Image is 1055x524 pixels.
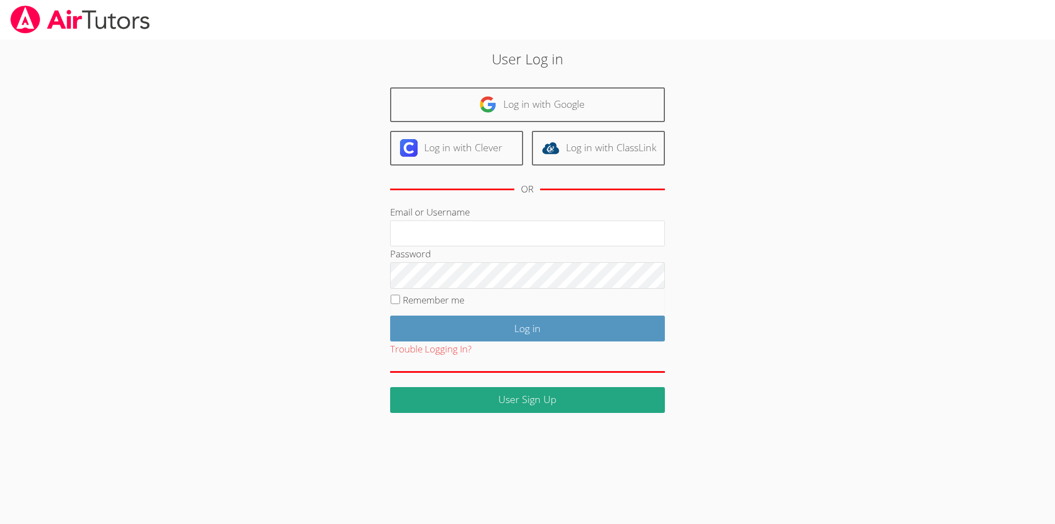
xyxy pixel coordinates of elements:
a: Log in with Clever [390,131,523,166]
label: Email or Username [390,206,470,218]
img: classlink-logo-d6bb404cc1216ec64c9a2012d9dc4662098be43eaf13dc465df04b49fa7ab582.svg [542,139,559,157]
a: Log in with Google [390,87,665,122]
div: OR [521,181,534,197]
a: Log in with ClassLink [532,131,665,166]
a: User Sign Up [390,387,665,413]
img: clever-logo-6eab21bc6e7a338710f1a6ff85c0baf02591cd810cc4098c63d3a4b26e2feb20.svg [400,139,418,157]
label: Password [390,247,431,260]
button: Trouble Logging In? [390,341,471,357]
h2: User Log in [243,48,813,69]
input: Log in [390,316,665,341]
img: airtutors_banner-c4298cdbf04f3fff15de1276eac7730deb9818008684d7c2e4769d2f7ddbe033.png [9,5,151,34]
img: google-logo-50288ca7cdecda66e5e0955fdab243c47b7ad437acaf1139b6f446037453330a.svg [479,96,497,113]
label: Remember me [403,294,464,306]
